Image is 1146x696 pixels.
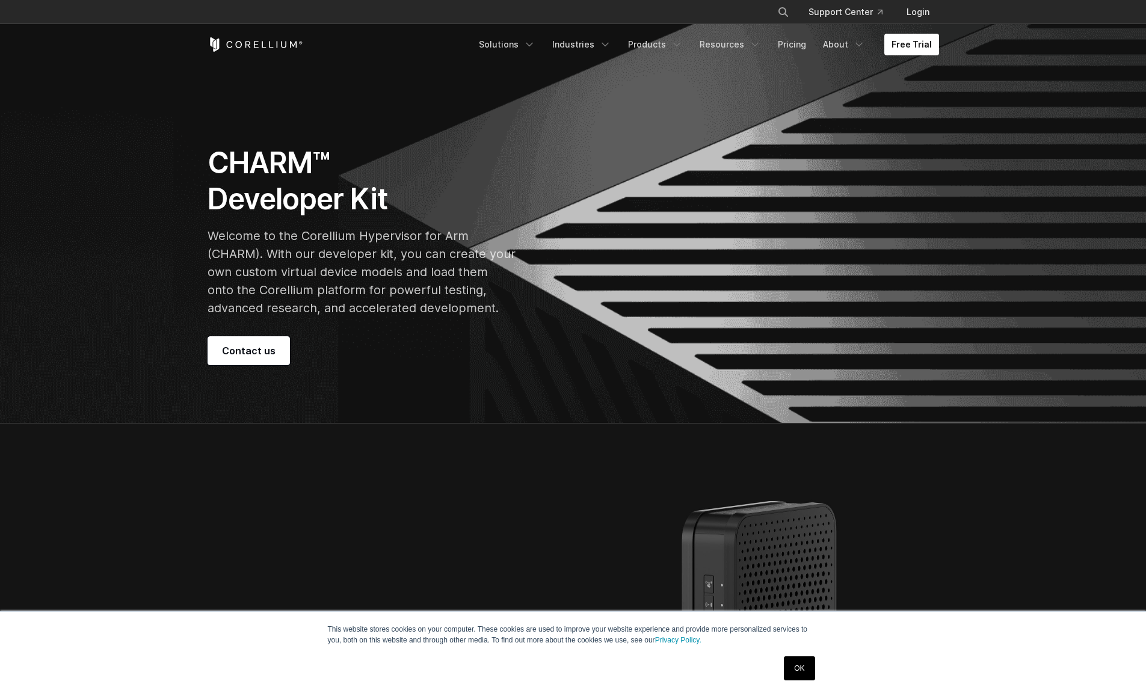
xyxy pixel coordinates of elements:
[784,656,815,680] a: OK
[799,1,892,23] a: Support Center
[884,34,939,55] a: Free Trial
[208,227,516,317] p: Welcome to the Corellium Hypervisor for Arm (CHARM). With our developer kit, you can create your ...
[208,145,516,217] h1: CHARM™ Developer Kit
[897,1,939,23] a: Login
[692,34,768,55] a: Resources
[621,34,690,55] a: Products
[816,34,872,55] a: About
[472,34,543,55] a: Solutions
[655,636,701,644] a: Privacy Policy.
[545,34,618,55] a: Industries
[772,1,794,23] button: Search
[222,343,276,358] span: Contact us
[763,1,939,23] div: Navigation Menu
[328,624,819,645] p: This website stores cookies on your computer. These cookies are used to improve your website expe...
[472,34,939,55] div: Navigation Menu
[208,37,303,52] a: Corellium Home
[771,34,813,55] a: Pricing
[208,336,290,365] a: Contact us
